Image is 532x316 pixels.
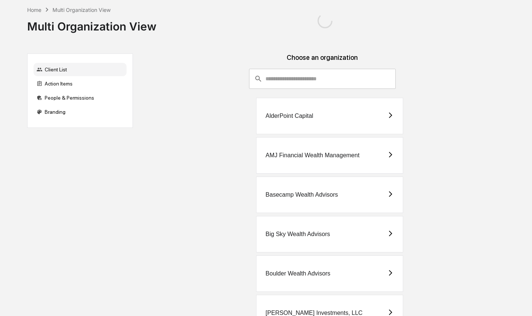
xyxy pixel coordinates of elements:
[34,77,127,90] div: Action Items
[34,91,127,104] div: People & Permissions
[249,69,396,89] div: consultant-dashboard__filter-organizations-search-bar
[27,7,41,13] div: Home
[265,231,330,238] div: Big Sky Wealth Advisors
[34,63,127,76] div: Client List
[52,7,111,13] div: Multi Organization View
[265,152,359,159] div: AMJ Financial Wealth Management
[139,54,506,69] div: Choose an organization
[265,113,313,119] div: AlderPoint Capital
[34,105,127,119] div: Branding
[265,191,338,198] div: Basecamp Wealth Advisors
[27,14,156,33] div: Multi Organization View
[265,270,330,277] div: Boulder Wealth Advisors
